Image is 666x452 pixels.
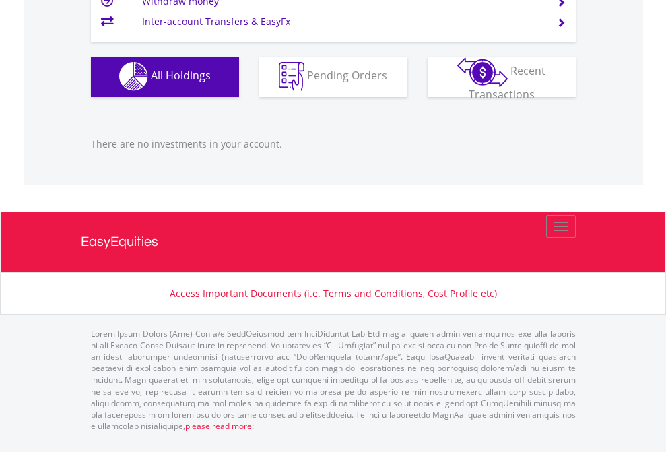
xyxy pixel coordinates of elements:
td: Inter-account Transfers & EasyFx [142,11,540,32]
span: All Holdings [151,68,211,83]
a: EasyEquities [81,212,586,272]
img: holdings-wht.png [119,62,148,91]
img: pending_instructions-wht.png [279,62,304,91]
p: There are no investments in your account. [91,137,576,151]
img: transactions-zar-wht.png [457,57,508,87]
span: Recent Transactions [469,63,546,102]
span: Pending Orders [307,68,387,83]
button: Pending Orders [259,57,407,97]
a: Access Important Documents (i.e. Terms and Conditions, Cost Profile etc) [170,287,497,300]
button: Recent Transactions [428,57,576,97]
p: Lorem Ipsum Dolors (Ame) Con a/e SeddOeiusmod tem InciDiduntut Lab Etd mag aliquaen admin veniamq... [91,328,576,432]
button: All Holdings [91,57,239,97]
a: please read more: [185,420,254,432]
